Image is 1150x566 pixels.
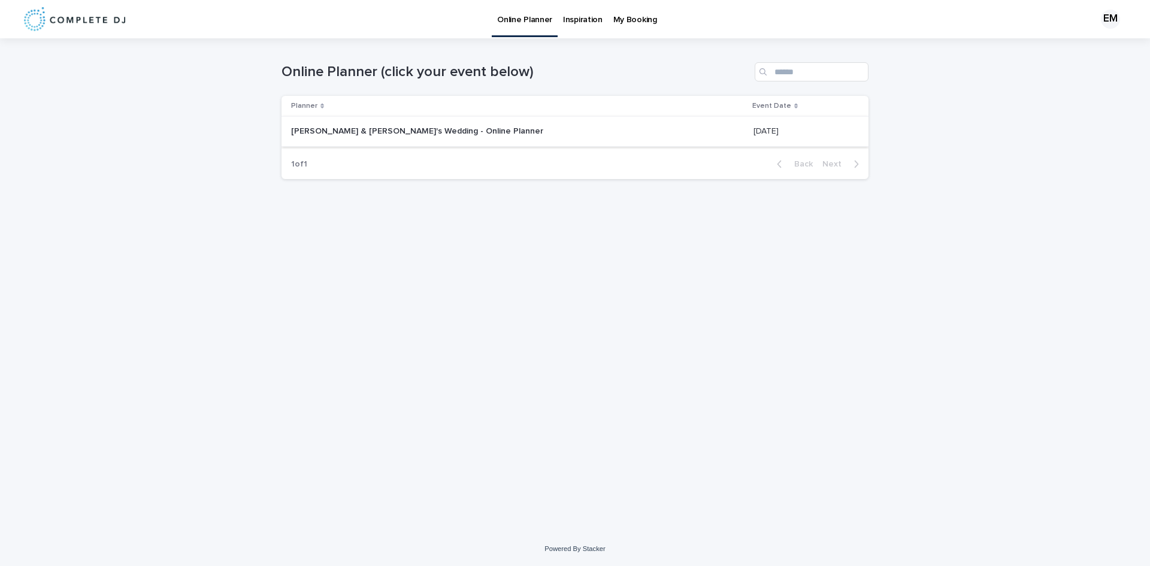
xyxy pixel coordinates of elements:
[291,124,546,137] p: [PERSON_NAME] & [PERSON_NAME]'s Wedding - Online Planner
[291,99,317,113] p: Planner
[822,160,849,168] span: Next
[282,63,750,81] h1: Online Planner (click your event below)
[752,99,791,113] p: Event Date
[282,150,317,179] p: 1 of 1
[767,159,818,170] button: Back
[544,545,605,552] a: Powered By Stacker
[755,62,868,81] input: Search
[818,159,868,170] button: Next
[753,124,781,137] p: [DATE]
[282,117,868,147] tr: [PERSON_NAME] & [PERSON_NAME]'s Wedding - Online Planner[PERSON_NAME] & [PERSON_NAME]'s Wedding -...
[1101,10,1120,29] div: EM
[787,160,813,168] span: Back
[24,7,125,31] img: 8nP3zCmvR2aWrOmylPw8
